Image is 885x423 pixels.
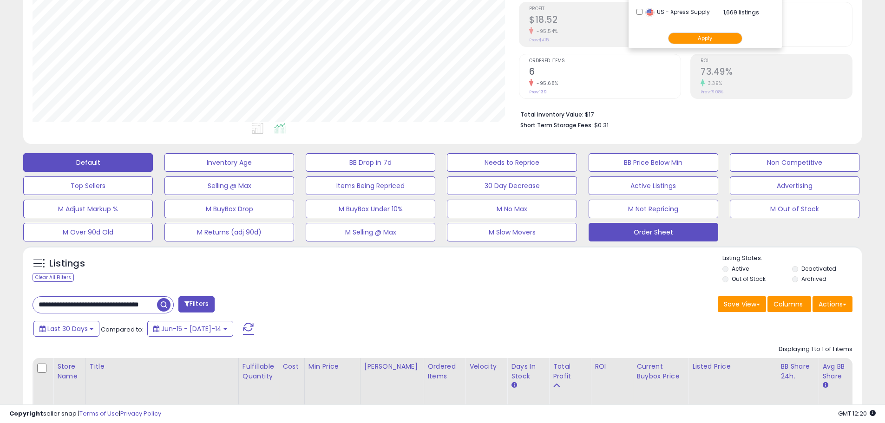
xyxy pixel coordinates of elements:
[645,8,710,16] span: US - Xpress Supply
[47,324,88,333] span: Last 30 Days
[705,80,722,87] small: 3.39%
[723,8,759,16] span: 1,669 listings
[23,153,153,172] button: Default
[57,362,82,381] div: Store Name
[529,14,681,27] h2: $18.52
[308,362,356,371] div: Min Price
[701,66,852,79] h2: 73.49%
[306,176,435,195] button: Items Being Repriced
[306,153,435,172] button: BB Drop in 7d
[447,223,577,241] button: M Slow Movers
[49,257,85,270] h5: Listings
[447,200,577,218] button: M No Max
[164,223,294,241] button: M Returns (adj 90d)
[427,362,461,381] div: Ordered Items
[529,7,681,12] span: Profit
[306,223,435,241] button: M Selling @ Max
[636,362,684,381] div: Current Buybox Price
[692,362,773,371] div: Listed Price
[511,362,545,381] div: Days In Stock
[306,200,435,218] button: M BuyBox Under 10%
[801,265,836,273] label: Deactivated
[164,153,294,172] button: Inventory Age
[164,176,294,195] button: Selling @ Max
[520,108,846,119] li: $17
[730,176,859,195] button: Advertising
[33,273,74,282] div: Clear All Filters
[520,121,593,129] b: Short Term Storage Fees:
[801,275,826,283] label: Archived
[645,8,655,17] img: usa.png
[178,296,215,312] button: Filters
[730,200,859,218] button: M Out of Stock
[120,409,161,418] a: Privacy Policy
[529,37,549,43] small: Prev: $415
[732,275,766,283] label: Out of Stock
[822,362,856,381] div: Avg BB Share
[164,200,294,218] button: M BuyBox Drop
[511,381,517,390] small: Days In Stock.
[533,80,558,87] small: -95.68%
[447,176,577,195] button: 30 Day Decrease
[589,176,718,195] button: Active Listings
[589,153,718,172] button: BB Price Below Min
[589,223,718,241] button: Order Sheet
[589,200,718,218] button: M Not Repricing
[701,59,852,64] span: ROI
[838,409,876,418] span: 2025-08-14 12:20 GMT
[9,409,43,418] strong: Copyright
[732,265,749,273] label: Active
[767,296,811,312] button: Columns
[529,59,681,64] span: Ordered Items
[147,321,233,337] button: Jun-15 - [DATE]-14
[730,153,859,172] button: Non Competitive
[33,321,99,337] button: Last 30 Days
[668,33,742,44] button: Apply
[780,362,814,381] div: BB Share 24h.
[520,111,583,118] b: Total Inventory Value:
[364,362,420,371] div: [PERSON_NAME]
[701,89,723,95] small: Prev: 71.08%
[23,223,153,241] button: M Over 90d Old
[282,362,301,371] div: Cost
[90,362,235,371] div: Title
[594,121,609,130] span: $0.31
[533,28,558,35] small: -95.54%
[529,89,547,95] small: Prev: 139
[722,254,862,263] p: Listing States:
[161,324,222,333] span: Jun-15 - [DATE]-14
[79,409,119,418] a: Terms of Use
[101,325,144,334] span: Compared to:
[529,66,681,79] h2: 6
[243,362,275,381] div: Fulfillable Quantity
[23,200,153,218] button: M Adjust Markup %
[779,345,852,354] div: Displaying 1 to 1 of 1 items
[774,299,803,309] span: Columns
[553,362,587,381] div: Total Profit
[813,296,852,312] button: Actions
[9,410,161,418] div: seller snap | |
[718,296,766,312] button: Save View
[23,176,153,195] button: Top Sellers
[595,362,629,371] div: ROI
[469,362,503,371] div: Velocity
[822,381,828,390] small: Avg BB Share.
[447,153,577,172] button: Needs to Reprice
